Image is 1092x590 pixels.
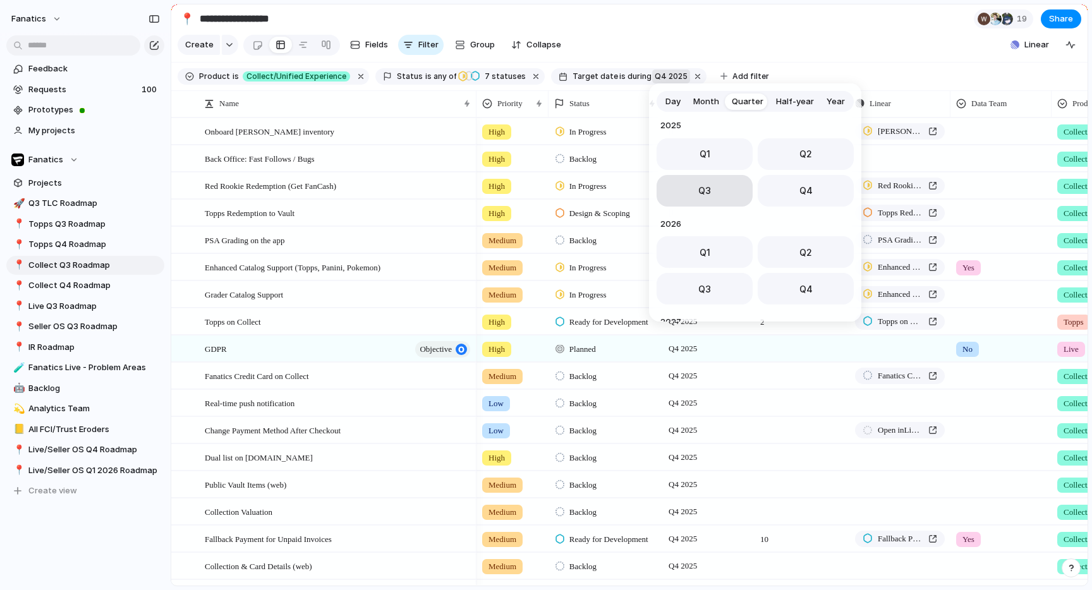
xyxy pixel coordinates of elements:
button: Year [820,92,851,112]
span: Day [665,95,681,108]
span: Q4 [799,184,813,197]
button: Q3 [657,175,753,207]
span: Month [693,95,719,108]
span: Quarter [732,95,763,108]
span: Half-year [776,95,814,108]
span: Year [827,95,845,108]
button: Q4 [758,175,854,207]
button: Q3 [657,273,753,304]
span: 2027 [657,315,854,330]
button: Half-year [770,92,820,112]
span: Q4 [799,282,813,296]
span: 2026 [657,217,854,232]
span: 2025 [657,118,854,133]
button: Q1 [657,236,753,268]
button: Q1 [657,138,753,170]
button: Day [659,92,687,112]
button: Quarter [725,92,770,112]
button: Month [687,92,725,112]
span: Q2 [799,147,812,160]
span: Q1 [700,147,710,160]
span: Q1 [700,246,710,259]
button: Q4 [758,273,854,304]
span: Q2 [799,246,812,259]
button: Q2 [758,138,854,170]
button: Q2 [758,236,854,268]
span: Q3 [698,282,711,296]
span: Q3 [698,184,711,197]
